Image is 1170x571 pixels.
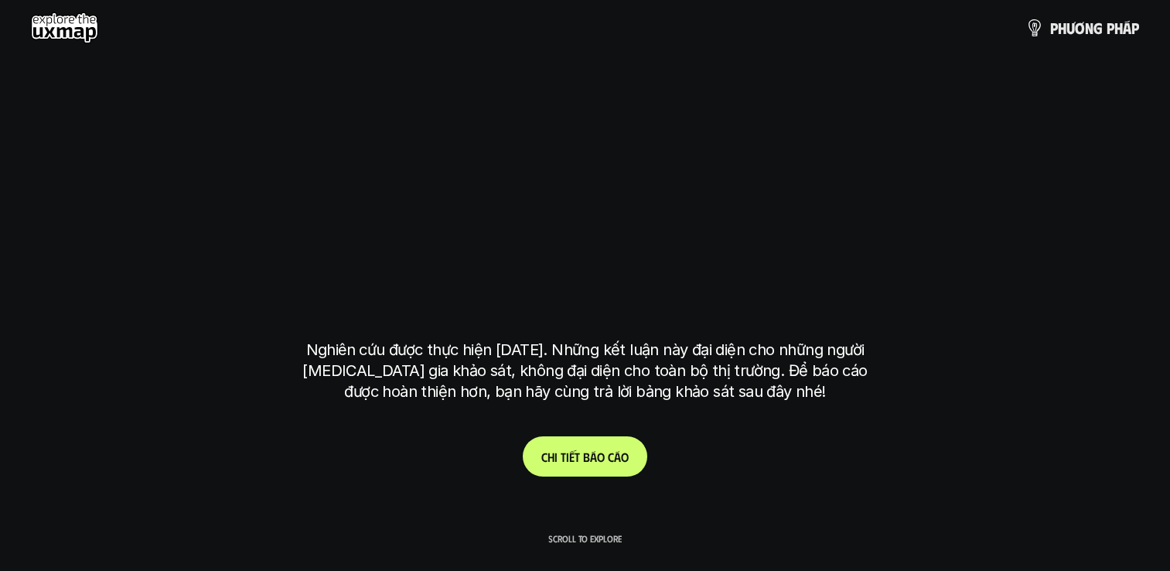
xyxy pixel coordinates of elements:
[309,259,861,324] h1: tại [GEOGRAPHIC_DATA]
[523,436,647,477] a: Chitiếtbáocáo
[597,450,605,464] span: o
[575,450,580,464] span: t
[1075,19,1085,36] span: ơ
[547,450,554,464] span: h
[608,450,614,464] span: c
[561,450,566,464] span: t
[1093,19,1103,36] span: g
[1131,19,1139,36] span: p
[1066,19,1075,36] span: ư
[1114,19,1123,36] span: h
[532,99,650,117] h6: Kết quả nghiên cứu
[621,450,629,464] span: o
[569,450,575,464] span: ế
[554,450,558,464] span: i
[590,450,597,464] span: á
[1050,19,1058,36] span: p
[295,340,875,402] p: Nghiên cứu được thực hiện [DATE]. Những kết luận này đại diện cho những người [MEDICAL_DATA] gia ...
[1085,19,1093,36] span: n
[541,450,547,464] span: C
[303,137,868,202] h1: phạm vi công việc của
[548,533,622,544] p: Scroll to explore
[566,450,569,464] span: i
[583,450,590,464] span: b
[1025,12,1139,43] a: phươngpháp
[1058,19,1066,36] span: h
[614,450,621,464] span: á
[1107,19,1114,36] span: p
[1123,19,1131,36] span: á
